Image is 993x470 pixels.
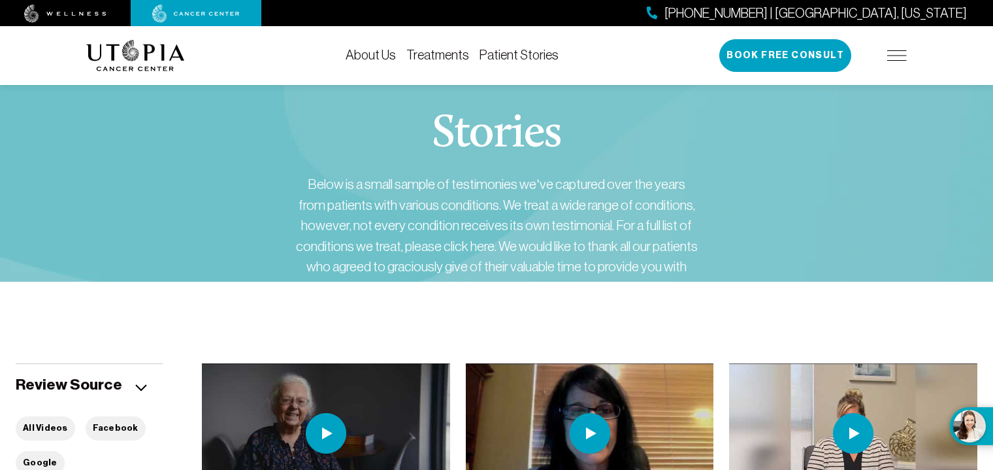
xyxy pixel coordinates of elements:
[152,5,240,23] img: cancer center
[135,384,147,392] img: icon
[306,413,346,454] img: play icon
[570,413,610,454] img: play icon
[719,39,851,72] button: Book Free Consult
[24,5,106,23] img: wellness
[664,4,967,23] span: [PHONE_NUMBER] | [GEOGRAPHIC_DATA], [US_STATE]
[887,50,907,61] img: icon-hamburger
[16,375,122,395] h5: Review Source
[432,111,561,158] h1: Stories
[86,40,185,71] img: logo
[406,48,469,62] a: Treatments
[647,4,967,23] a: [PHONE_NUMBER] | [GEOGRAPHIC_DATA], [US_STATE]
[16,416,75,441] button: All Videos
[294,174,699,297] div: Below is a small sample of testimonies we’ve captured over the years from patients with various c...
[346,48,396,62] a: About Us
[480,48,559,62] a: Patient Stories
[86,416,146,441] button: Facebook
[833,413,873,454] img: play icon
